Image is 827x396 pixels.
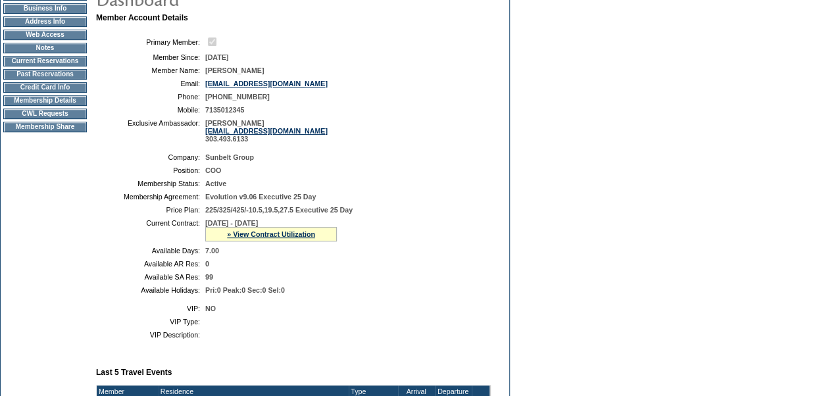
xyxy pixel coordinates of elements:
[101,66,200,74] td: Member Name:
[101,119,200,143] td: Exclusive Ambassador:
[205,206,353,214] span: 225/325/425/-10.5,19.5,27.5 Executive 25 Day
[205,286,285,294] span: Pri:0 Peak:0 Sec:0 Sel:0
[205,193,316,201] span: Evolution v9.06 Executive 25 Day
[101,305,200,312] td: VIP:
[101,260,200,268] td: Available AR Res:
[3,109,87,119] td: CWL Requests
[205,53,228,61] span: [DATE]
[205,127,328,135] a: [EMAIL_ADDRESS][DOMAIN_NAME]
[101,80,200,87] td: Email:
[3,43,87,53] td: Notes
[205,260,209,268] span: 0
[101,318,200,326] td: VIP Type:
[3,30,87,40] td: Web Access
[101,53,200,61] td: Member Since:
[205,153,254,161] span: Sunbelt Group
[205,166,221,174] span: COO
[227,230,315,238] a: » View Contract Utilization
[101,286,200,294] td: Available Holidays:
[101,331,200,339] td: VIP Description:
[205,106,244,114] span: 7135012345
[205,247,219,255] span: 7.00
[96,13,188,22] b: Member Account Details
[101,180,200,187] td: Membership Status:
[101,193,200,201] td: Membership Agreement:
[96,368,172,377] b: Last 5 Travel Events
[101,153,200,161] td: Company:
[3,16,87,27] td: Address Info
[3,122,87,132] td: Membership Share
[3,82,87,93] td: Credit Card Info
[101,106,200,114] td: Mobile:
[101,247,200,255] td: Available Days:
[205,219,258,227] span: [DATE] - [DATE]
[101,93,200,101] td: Phone:
[3,3,87,14] td: Business Info
[205,119,328,143] span: [PERSON_NAME] 303.493.6133
[205,180,226,187] span: Active
[3,69,87,80] td: Past Reservations
[101,219,200,241] td: Current Contract:
[205,273,213,281] span: 99
[205,66,264,74] span: [PERSON_NAME]
[101,166,200,174] td: Position:
[101,206,200,214] td: Price Plan:
[205,305,216,312] span: NO
[101,273,200,281] td: Available SA Res:
[101,36,200,48] td: Primary Member:
[205,93,270,101] span: [PHONE_NUMBER]
[3,56,87,66] td: Current Reservations
[3,95,87,106] td: Membership Details
[205,80,328,87] a: [EMAIL_ADDRESS][DOMAIN_NAME]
